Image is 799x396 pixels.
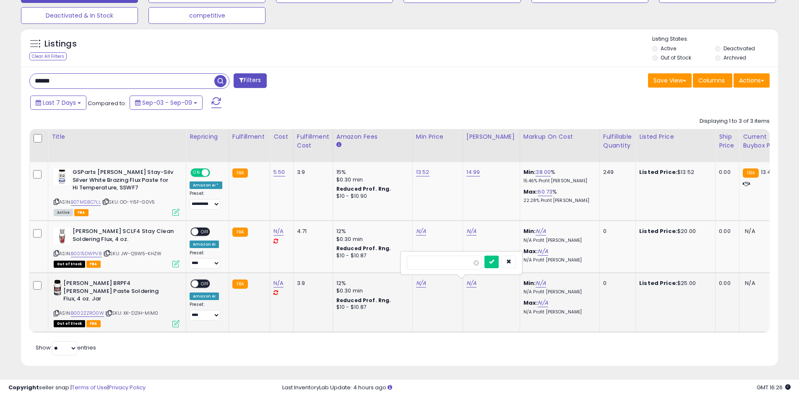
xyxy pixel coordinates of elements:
[743,168,758,178] small: FBA
[103,250,161,257] span: | SKU: JW-Q9W5-KHZW
[724,54,746,61] label: Archived
[232,168,248,178] small: FBA
[416,168,429,176] a: 13.52
[639,132,712,141] div: Listed Price
[523,198,593,204] p: 22.28% Profit [PERSON_NAME]
[297,168,326,176] div: 3.9
[536,168,551,176] a: 38.00
[336,252,406,259] div: $10 - $10.87
[71,310,104,317] a: B002ZZRO0W
[639,280,709,287] div: $25.00
[86,320,101,327] span: FBA
[336,193,406,200] div: $10 - $10.90
[71,199,101,206] a: B07MS8C7LL
[86,261,101,268] span: FBA
[724,45,755,52] label: Deactivated
[336,185,391,192] b: Reduced Prof. Rng.
[719,132,736,150] div: Ship Price
[74,209,88,216] span: FBA
[757,383,791,391] span: 2025-09-17 16:26 GMT
[336,236,406,243] div: $0.30 min
[466,168,480,176] a: 14.99
[73,228,174,245] b: [PERSON_NAME] SCLF4 Stay Clean Soldering Flux, 4 oz.
[336,168,406,176] div: 15%
[297,132,329,150] div: Fulfillment Cost
[43,98,76,107] span: Last 7 Days
[30,96,86,110] button: Last 7 Days
[54,168,180,215] div: ASIN:
[523,168,536,176] b: Min:
[743,132,786,150] div: Current Buybox Price
[639,168,709,176] div: $13.52
[232,228,248,237] small: FBA
[523,289,593,295] p: N/A Profit [PERSON_NAME]
[416,227,426,236] a: N/A
[719,280,733,287] div: 0.00
[523,178,593,184] p: 15.46% Profit [PERSON_NAME]
[661,54,691,61] label: Out of Stock
[273,227,284,236] a: N/A
[29,52,67,60] div: Clear All Filters
[336,304,406,311] div: $10 - $10.87
[639,279,677,287] b: Listed Price:
[102,199,155,205] span: | SKU: OO-YI5F-G0V5
[523,132,596,141] div: Markup on Cost
[719,168,733,176] div: 0.00
[466,132,516,141] div: [PERSON_NAME]
[54,280,180,326] div: ASIN:
[234,73,266,88] button: Filters
[538,247,548,256] a: N/A
[523,188,538,196] b: Max:
[416,279,426,287] a: N/A
[603,168,629,176] div: 249
[336,287,406,295] div: $0.30 min
[190,250,222,269] div: Preset:
[523,247,538,255] b: Max:
[698,76,725,85] span: Columns
[336,132,409,141] div: Amazon Fees
[71,250,102,257] a: B0015DWPV8
[523,188,593,204] div: %
[466,227,476,236] a: N/A
[523,257,593,263] p: N/A Profit [PERSON_NAME]
[336,280,406,287] div: 12%
[336,176,406,184] div: $0.30 min
[639,228,709,235] div: $20.00
[648,73,692,88] button: Save View
[693,73,732,88] button: Columns
[73,168,174,194] b: GSParts [PERSON_NAME] Stay-Silv Silver White Brazing Flux Paste for Hi Temperature, SSWF7
[523,168,593,184] div: %
[44,38,77,50] h5: Listings
[538,188,552,196] a: 60.73
[36,344,96,352] span: Show: entries
[198,280,212,287] span: OFF
[190,241,219,248] div: Amazon AI
[734,73,770,88] button: Actions
[209,169,222,176] span: OFF
[603,280,629,287] div: 0
[639,227,677,235] b: Listed Price:
[142,98,192,107] span: Sep-03 - Sep-09
[105,310,158,316] span: | SKU: XK-D21H-MIM0
[416,132,459,141] div: Min Price
[536,279,546,287] a: N/A
[130,96,203,110] button: Sep-03 - Sep-09
[63,280,165,305] b: [PERSON_NAME] BRPF4 [PERSON_NAME] Paste Soldering Flux, 4 oz. Jar
[297,280,326,287] div: 3.9
[536,227,546,236] a: N/A
[639,168,677,176] b: Listed Price:
[297,228,326,235] div: 4.71
[54,280,61,296] img: 41bUZGdSJ5L._SL40_.jpg
[523,238,593,243] p: N/A Profit [PERSON_NAME]
[54,228,180,267] div: ASIN:
[282,384,791,392] div: Last InventoryLab Update: 4 hours ago.
[520,129,599,162] th: The percentage added to the cost of goods (COGS) that forms the calculator for Min & Max prices.
[8,384,146,392] div: seller snap | |
[54,261,85,268] span: All listings that are currently out of stock and unavailable for purchase on Amazon
[232,132,266,141] div: Fulfillment
[198,228,212,236] span: OFF
[745,227,755,235] span: N/A
[54,168,70,185] img: 41FchYoetTL._SL40_.jpg
[190,181,222,189] div: Amazon AI *
[190,132,225,141] div: Repricing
